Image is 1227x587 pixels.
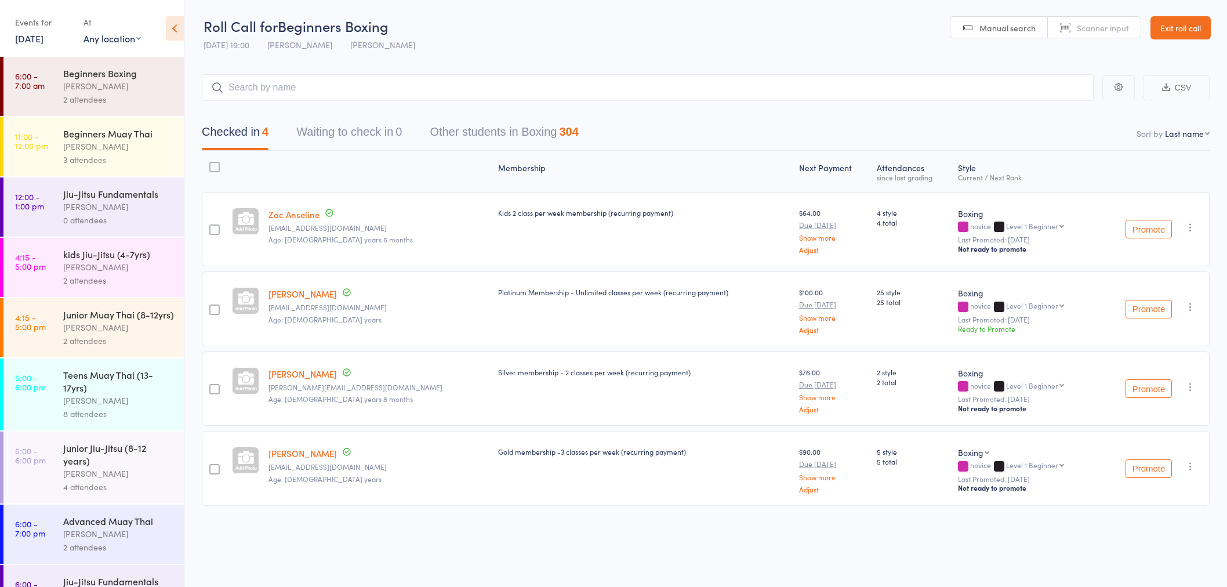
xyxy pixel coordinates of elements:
span: Scanner input [1077,22,1129,34]
div: Junior Jiu-Jitsu (8-12 years) [63,441,174,467]
a: 11:00 -12:00 pmBeginners Muay Thai[PERSON_NAME]3 attendees [3,117,184,176]
div: [PERSON_NAME] [63,394,174,407]
input: Search by name [202,74,1094,101]
button: Checked in4 [202,119,268,150]
small: Due [DATE] [799,221,867,229]
small: Last Promoted: [DATE] [958,395,1094,403]
a: Adjust [799,485,867,493]
button: Promote [1126,379,1172,398]
div: [PERSON_NAME] [63,200,174,213]
span: 5 style [877,447,949,456]
div: [PERSON_NAME] [63,467,174,480]
time: 11:00 - 12:00 pm [15,132,48,150]
a: Show more [799,314,867,321]
div: Not ready to promote [958,483,1094,492]
div: 2 attendees [63,334,174,347]
small: adammoserr@hotmail.com [268,303,489,311]
a: [PERSON_NAME] [268,288,337,300]
div: 0 [395,125,402,138]
a: 12:00 -1:00 pmJiu-Jitsu Fundamentals[PERSON_NAME]0 attendees [3,177,184,237]
time: 5:00 - 6:00 pm [15,446,46,465]
a: Show more [799,393,867,401]
small: Last Promoted: [DATE] [958,475,1094,483]
div: Not ready to promote [958,404,1094,413]
div: novice [958,222,1094,232]
div: Beginners Boxing [63,67,174,79]
span: Age: [DEMOGRAPHIC_DATA] years [268,314,382,324]
div: Level 1 Beginner [1006,222,1058,230]
button: Waiting to check in0 [296,119,402,150]
div: 4 [262,125,268,138]
span: Age: [DEMOGRAPHIC_DATA] years 8 months [268,394,413,404]
a: 6:00 -7:00 amBeginners Boxing[PERSON_NAME]2 attendees [3,57,184,116]
div: Last name [1165,128,1204,139]
div: Advanced Muay Thai [63,514,174,527]
div: [PERSON_NAME] [63,321,174,334]
small: Last Promoted: [DATE] [958,235,1094,244]
a: [PERSON_NAME] [268,447,337,459]
div: $76.00 [799,367,867,413]
div: Current / Next Rank [958,173,1094,181]
div: 304 [559,125,578,138]
span: 25 total [877,297,949,307]
a: Adjust [799,246,867,253]
span: [DATE] 19:00 [204,39,249,50]
div: 0 attendees [63,213,174,227]
div: Events for [15,13,72,32]
a: Adjust [799,405,867,413]
small: Due [DATE] [799,381,867,389]
button: Promote [1126,459,1172,478]
span: 4 style [877,208,949,218]
div: Next Payment [794,156,872,187]
div: Boxing [958,447,983,458]
label: Sort by [1137,128,1163,139]
div: novice [958,382,1094,392]
div: At [84,13,141,32]
small: Last Promoted: [DATE] [958,316,1094,324]
div: $100.00 [799,287,867,333]
span: 5 total [877,456,949,466]
div: since last grading [877,173,949,181]
div: Gold membership -3 classes per week (recurring payment) [498,447,789,456]
time: 4:15 - 5:00 pm [15,252,46,271]
small: Due [DATE] [799,460,867,468]
span: Beginners Boxing [278,16,389,35]
div: Boxing [958,367,1094,379]
div: Boxing [958,208,1094,219]
a: [PERSON_NAME] [268,368,337,380]
a: 6:00 -7:00 pmAdvanced Muay Thai[PERSON_NAME]2 attendees [3,505,184,564]
span: Age: [DEMOGRAPHIC_DATA] years [268,474,382,484]
a: 5:00 -6:00 pmJunior Jiu-Jitsu (8-12 years)[PERSON_NAME]4 attendees [3,432,184,503]
div: 2 attendees [63,541,174,554]
small: lightspeed@live.com.au [268,463,489,471]
span: 2 style [877,367,949,377]
a: 5:00 -6:00 pmTeens Muay Thai (13-17yrs)[PERSON_NAME]8 attendees [3,358,184,430]
button: Promote [1126,220,1172,238]
div: 2 attendees [63,93,174,106]
button: CSV [1143,75,1210,100]
time: 5:00 - 6:00 pm [15,373,46,392]
div: novice [958,302,1094,311]
div: 4 attendees [63,480,174,494]
span: 2 total [877,377,949,387]
div: Style [953,156,1098,187]
div: [PERSON_NAME] [63,260,174,274]
small: Mimhoadley@yahoo.com.au [268,224,489,232]
div: Any location [84,32,141,45]
div: Junior Muay Thai (8-12yrs) [63,308,174,321]
span: 25 style [877,287,949,297]
div: [PERSON_NAME] [63,79,174,93]
time: 12:00 - 1:00 pm [15,192,44,211]
div: Teens Muay Thai (13-17yrs) [63,368,174,394]
div: Silver membership - 2 classes per week (recurring payment) [498,367,789,377]
a: Adjust [799,326,867,334]
button: Promote [1126,300,1172,318]
div: Platinum Membership - Unlimited classes per week (recurring payment) [498,287,789,297]
span: Manual search [979,22,1036,34]
a: [DATE] [15,32,43,45]
div: Level 1 Beginner [1006,382,1058,389]
div: [PERSON_NAME] [63,527,174,541]
a: 4:15 -5:00 pmkids Jiu-Jitsu (4-7yrs)[PERSON_NAME]2 attendees [3,238,184,297]
time: 4:15 - 5:00 pm [15,313,46,331]
button: Other students in Boxing304 [430,119,578,150]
